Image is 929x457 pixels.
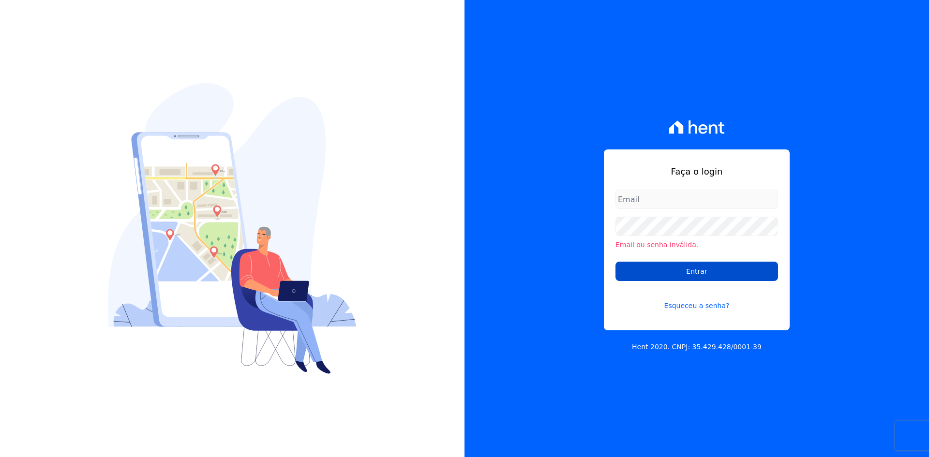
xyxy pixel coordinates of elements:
[615,165,778,178] h1: Faça o login
[632,342,762,352] p: Hent 2020. CNPJ: 35.429.428/0001-39
[615,262,778,281] input: Entrar
[615,190,778,209] input: Email
[615,289,778,311] a: Esqueceu a senha?
[108,83,357,374] img: Login
[615,240,778,250] li: Email ou senha inválida.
